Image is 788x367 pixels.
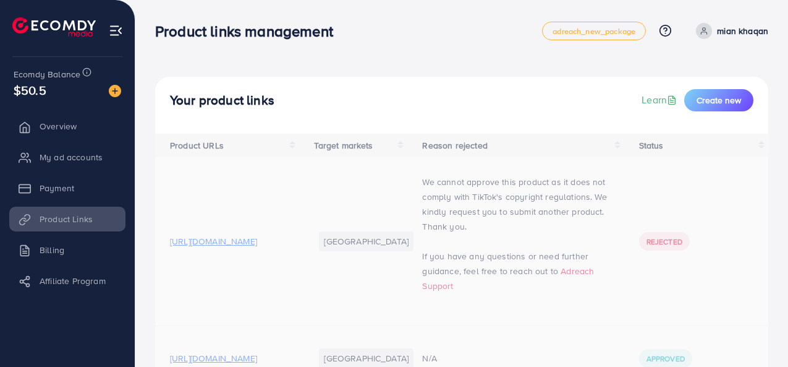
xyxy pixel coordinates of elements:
[155,22,343,40] h3: Product links management
[642,93,679,107] a: Learn
[109,24,123,38] img: menu
[542,22,646,40] a: adreach_new_package
[553,27,635,35] span: adreach_new_package
[14,68,80,80] span: Ecomdy Balance
[717,24,768,38] p: mian khaqan
[14,81,46,99] span: $50.5
[691,23,768,39] a: mian khaqan
[697,94,741,106] span: Create new
[12,17,96,37] img: logo
[684,89,753,111] button: Create new
[170,93,274,108] h4: Your product links
[109,85,121,97] img: image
